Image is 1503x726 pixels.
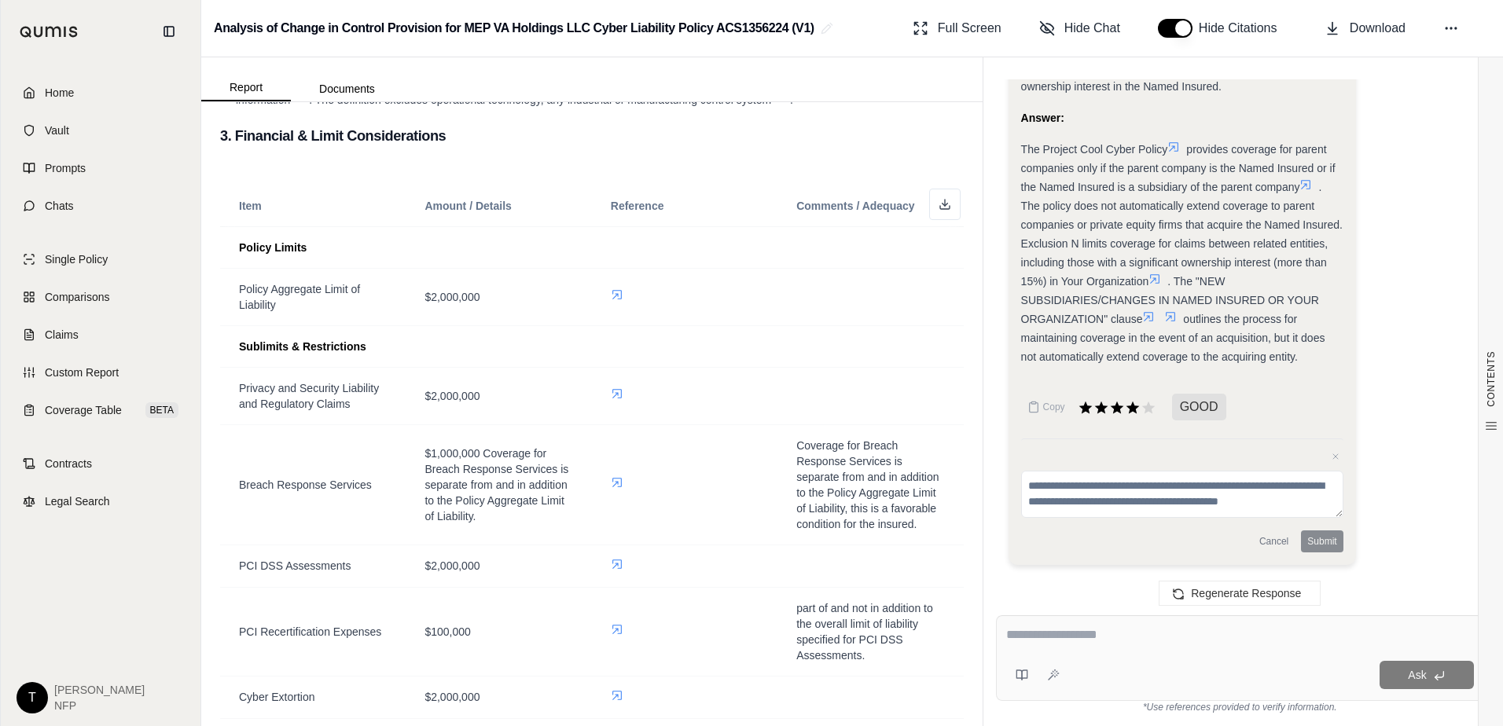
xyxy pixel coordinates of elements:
span: Single Policy [45,251,108,267]
span: Prompts [45,160,86,176]
img: Qumis Logo [20,26,79,38]
span: Hide Chat [1064,19,1120,38]
span: Sublimits & Restrictions [239,340,366,353]
span: [PERSON_NAME] [54,682,145,698]
a: Vault [10,113,191,148]
span: Copy [1043,401,1065,413]
span: . The policy does not automatically extend coverage to parent companies or private equity firms t... [1021,181,1343,288]
button: Report [201,75,291,101]
button: Cancel [1253,530,1295,552]
span: Policy Aggregate Limit of Liability [239,283,360,311]
span: Reference [611,200,664,212]
span: Coverage for Breach Response Services is separate from and in addition to the Policy Aggregate Li... [796,439,939,530]
a: Comparisons [10,280,191,314]
span: $100,000 [424,625,470,638]
a: Custom Report [10,355,191,390]
a: Single Policy [10,242,191,277]
span: part of and not in addition to the overall limit of liability specified for PCI DSS Assessments. [796,602,933,662]
button: Regenerate Response [1159,581,1321,606]
button: Download as Excel [929,189,961,220]
span: BETA [145,402,178,418]
span: Custom Report [45,365,119,380]
span: Download [1350,19,1406,38]
span: Claims [45,327,79,343]
strong: Answer: [1021,112,1064,124]
span: $2,000,000 [424,559,480,572]
button: Download [1318,13,1412,44]
span: Cyber Extortion [239,691,314,703]
span: Full Screen [938,19,1001,38]
span: $1,000,000 Coverage for Breach Response Services is separate from and in addition to the Policy A... [424,447,568,522]
button: Collapse sidebar [156,19,182,44]
span: $2,000,000 [424,390,480,402]
button: Hide Chat [1033,13,1126,44]
span: CONTENTS [1485,351,1497,407]
span: Policy Limits [239,241,307,254]
a: Chats [10,189,191,223]
span: Coverage Table [45,402,122,418]
span: Breach Response Services [239,478,372,491]
span: outlines the process for maintaining coverage in the event of an acquisition, but it does not aut... [1021,313,1325,363]
a: Contracts [10,446,191,481]
button: Documents [291,76,403,101]
span: $2,000,000 [424,691,480,703]
span: Item [239,200,262,212]
a: Coverage TableBETA [10,393,191,427]
span: Regenerate Response [1191,587,1301,599]
span: Comments / Adequacy [796,200,914,212]
span: Legal Search [45,493,110,509]
a: Home [10,75,191,110]
span: Privacy and Security Liability and Regulatory Claims [239,382,379,410]
span: Contracts [45,456,92,471]
a: Legal Search [10,484,191,519]
span: Vault [45,123,69,138]
span: GOOD [1172,394,1226,420]
span: $2,000,000 [424,291,480,303]
h2: Analysis of Change in Control Provision for MEP VA Holdings LLC Cyber Liability Policy ACS1356224... [214,14,814,42]
div: T [17,682,48,713]
span: PCI Recertification Expenses [239,625,381,638]
a: Prompts [10,151,191,185]
span: Amount / Details [424,200,511,212]
span: Comparisons [45,289,109,305]
span: . The "NEW SUBSIDIARIES/CHANGES IN NAMED INSURED OR YOUR ORGANIZATION" clause [1021,275,1319,325]
button: Copy [1021,391,1071,423]
span: The Project Cool Cyber Policy [1021,143,1168,156]
button: Ask [1380,661,1474,689]
span: PCI DSS Assessments [239,559,351,572]
span: provides coverage for parent companies only if the parent company is the Named Insured or if the ... [1021,143,1336,193]
h3: 3. Financial & Limit Considerations [220,122,964,150]
span: Ask [1408,669,1426,681]
div: *Use references provided to verify information. [996,701,1484,713]
span: Hide Citations [1199,19,1287,38]
span: Home [45,85,74,101]
button: Full Screen [906,13,1008,44]
a: Claims [10,317,191,352]
span: NFP [54,698,145,713]
span: Chats [45,198,74,214]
